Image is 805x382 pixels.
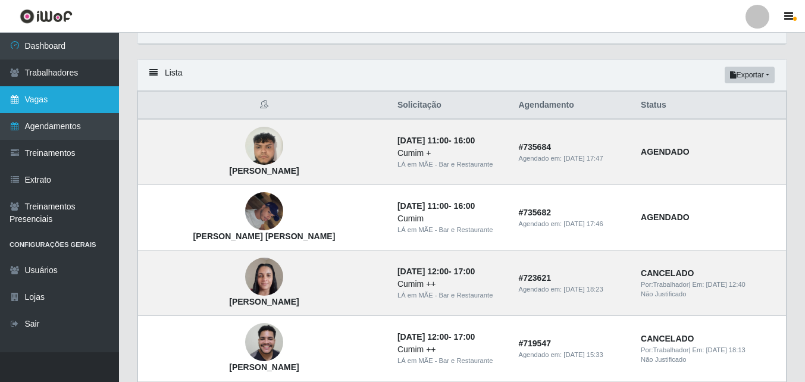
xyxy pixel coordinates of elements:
[397,225,505,235] div: LÁ em MÃE - Bar e Restaurante
[397,201,475,211] strong: -
[245,317,283,368] img: Higor Henrique Farias
[641,147,690,156] strong: AGENDADO
[397,332,449,342] time: [DATE] 12:00
[641,281,688,288] span: Por: Trabalhador
[245,121,283,171] img: Samuel Carlos da Silva
[641,345,779,355] div: | Em:
[193,231,336,241] strong: [PERSON_NAME] [PERSON_NAME]
[454,332,475,342] time: 17:00
[454,136,475,145] time: 16:00
[641,212,690,222] strong: AGENDADO
[397,159,505,170] div: LÁ em MÃE - Bar e Restaurante
[563,286,603,293] time: [DATE] 18:23
[229,362,299,372] strong: [PERSON_NAME]
[397,267,475,276] strong: -
[397,290,505,300] div: LÁ em MÃE - Bar e Restaurante
[518,219,627,229] div: Agendado em:
[397,332,475,342] strong: -
[563,155,603,162] time: [DATE] 17:47
[518,339,551,348] strong: # 719547
[641,268,694,278] strong: CANCELADO
[397,201,449,211] time: [DATE] 11:00
[706,281,746,288] time: [DATE] 12:40
[229,166,299,176] strong: [PERSON_NAME]
[706,346,746,353] time: [DATE] 18:13
[245,186,283,237] img: Pedro Henrique Farias Silva
[397,147,505,159] div: Cumim +
[454,201,475,211] time: 16:00
[20,9,73,24] img: CoreUI Logo
[641,289,779,299] div: Não Justificado
[397,212,505,225] div: Cumim
[397,136,449,145] time: [DATE] 11:00
[563,220,603,227] time: [DATE] 17:46
[454,267,475,276] time: 17:00
[518,284,627,295] div: Agendado em:
[397,343,505,356] div: Cumim ++
[518,154,627,164] div: Agendado em:
[641,334,694,343] strong: CANCELADO
[245,252,283,302] img: Rosemary Sousa Silva
[518,273,551,283] strong: # 723621
[641,346,688,353] span: Por: Trabalhador
[397,136,475,145] strong: -
[518,350,627,360] div: Agendado em:
[397,267,449,276] time: [DATE] 12:00
[641,355,779,365] div: Não Justificado
[641,280,779,290] div: | Em:
[397,278,505,290] div: Cumim ++
[518,142,551,152] strong: # 735684
[229,297,299,306] strong: [PERSON_NAME]
[511,92,634,120] th: Agendamento
[518,208,551,217] strong: # 735682
[390,92,512,120] th: Solicitação
[725,67,775,83] button: Exportar
[634,92,786,120] th: Status
[563,351,603,358] time: [DATE] 15:33
[397,356,505,366] div: LÁ em MÃE - Bar e Restaurante
[137,60,787,91] div: Lista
